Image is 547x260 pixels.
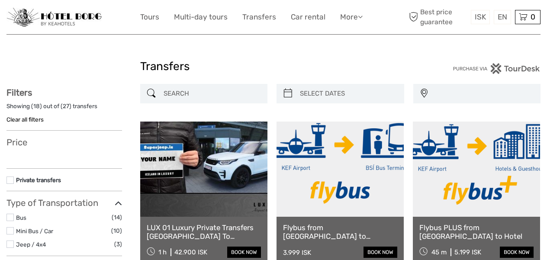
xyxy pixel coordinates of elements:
strong: Filters [6,87,32,98]
span: ISK [475,13,486,21]
div: EN [494,10,511,24]
img: 97-048fac7b-21eb-4351-ac26-83e096b89eb3_logo_small.jpg [6,8,102,27]
label: 27 [63,102,69,110]
h3: Price [6,137,122,148]
a: Car rental [291,11,325,23]
a: More [340,11,363,23]
a: LUX 01 Luxury Private Transfers [GEOGRAPHIC_DATA] To [GEOGRAPHIC_DATA] [147,223,261,241]
a: book now [500,247,534,258]
label: 18 [33,102,40,110]
h1: Transfers [140,60,407,74]
a: Multi-day tours [174,11,228,23]
img: PurchaseViaTourDesk.png [453,63,541,74]
span: 1 h [158,248,167,256]
div: Showing ( ) out of ( ) transfers [6,102,122,116]
a: Mini Bus / Car [16,228,53,234]
a: Flybus PLUS from [GEOGRAPHIC_DATA] to Hotel [419,223,534,241]
span: (3) [114,239,122,249]
input: SELECT DATES [296,86,400,101]
span: (14) [112,212,122,222]
span: (10) [111,226,122,236]
a: Bus [16,214,26,221]
span: 45 m [431,248,447,256]
div: 5.199 ISK [454,248,481,256]
a: Flybus from [GEOGRAPHIC_DATA] to [GEOGRAPHIC_DATA] BSÍ [283,223,397,241]
span: Best price guarantee [407,7,469,26]
a: Transfers [242,11,276,23]
a: Clear all filters [6,116,44,123]
input: SEARCH [160,86,264,101]
a: Private transfers [16,177,61,183]
a: Jeep / 4x4 [16,241,46,248]
a: book now [364,247,397,258]
a: book now [227,247,261,258]
div: 42.900 ISK [174,248,207,256]
div: 3.999 ISK [283,249,311,257]
span: 0 [529,13,537,21]
h3: Type of Transportation [6,198,122,208]
a: Tours [140,11,159,23]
